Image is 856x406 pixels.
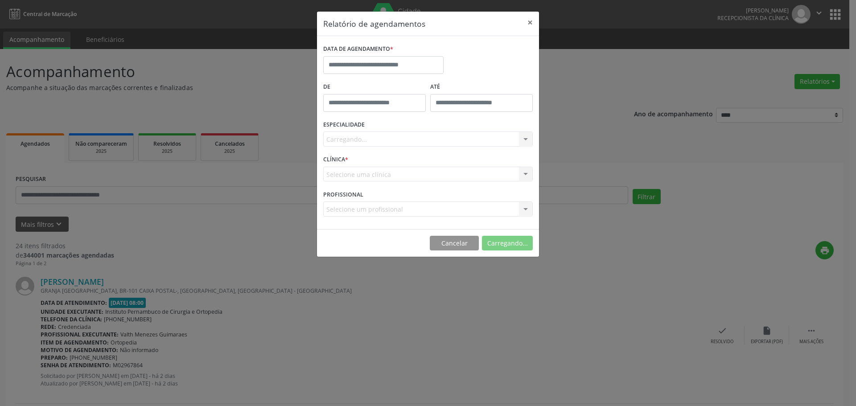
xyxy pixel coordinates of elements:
button: Carregando... [482,236,533,251]
label: CLÍNICA [323,153,348,167]
label: PROFISSIONAL [323,188,363,201]
label: DATA DE AGENDAMENTO [323,42,393,56]
label: De [323,80,426,94]
label: ESPECIALIDADE [323,118,365,132]
h5: Relatório de agendamentos [323,18,425,29]
label: ATÉ [430,80,533,94]
button: Cancelar [430,236,479,251]
button: Close [521,12,539,33]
